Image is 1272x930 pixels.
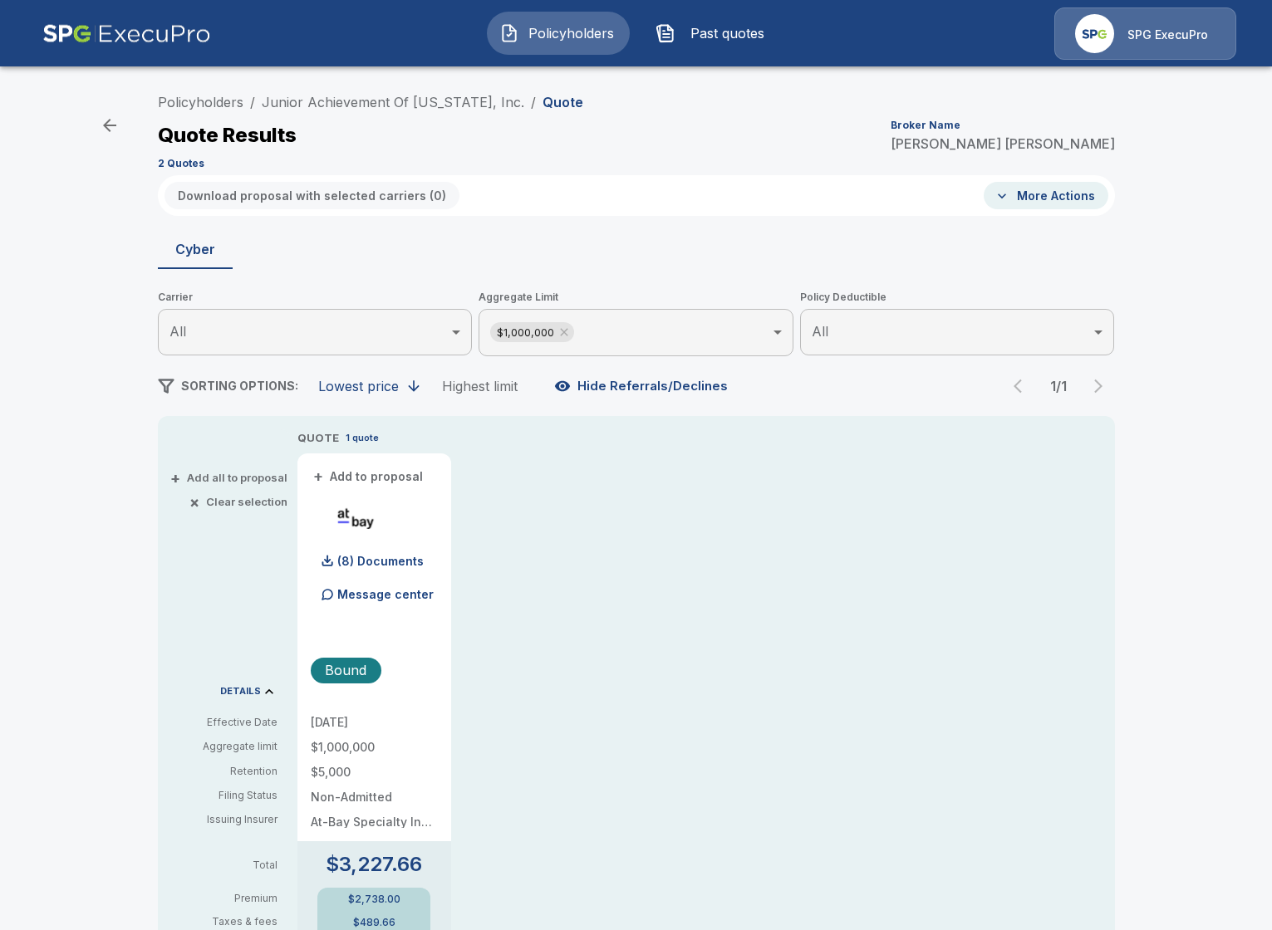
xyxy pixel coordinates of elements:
button: Policyholders IconPolicyholders [487,12,630,55]
button: Hide Referrals/Declines [551,370,734,402]
p: Non-Admitted [311,791,438,803]
p: SPG ExecuPro [1127,27,1208,43]
span: $1,000,000 [490,323,561,342]
img: Policyholders Icon [499,23,519,43]
p: (8) Documents [337,556,424,567]
li: / [250,92,255,112]
li: / [531,92,536,112]
p: Aggregate limit [171,739,277,754]
button: ×Clear selection [193,497,287,507]
span: SORTING OPTIONS: [181,379,298,393]
p: Taxes & fees [171,917,291,927]
p: At-Bay Specialty Insurance Company [311,816,438,828]
p: DETAILS [220,687,261,696]
div: Lowest price [318,378,399,394]
span: Policyholders [526,23,617,43]
p: $2,738.00 [348,894,400,904]
button: +Add all to proposal [174,472,287,483]
p: Retention [171,764,277,779]
span: Policy Deductible [800,289,1115,306]
button: Download proposal with selected carriers (0) [165,182,459,209]
p: Filing Status [171,788,277,803]
img: AA Logo [42,7,211,60]
button: Cyber [158,229,233,269]
button: Past quotes IconPast quotes [643,12,786,55]
p: Bound [325,660,366,680]
span: All [812,323,828,340]
img: atbaycybersurplus [317,507,395,531]
span: Carrier [158,289,473,306]
p: 1 / 1 [1042,379,1075,393]
span: × [189,497,199,507]
p: Quote [543,95,583,109]
p: $5,000 [311,766,438,778]
p: Issuing Insurer [171,812,277,827]
div: $1,000,000 [490,322,574,342]
p: [PERSON_NAME] [PERSON_NAME] [891,137,1115,150]
p: $1,000,000 [311,742,438,753]
span: + [313,471,323,482]
p: 1 quote [346,431,379,445]
p: Premium [171,893,291,903]
p: 2 Quotes [158,159,204,169]
p: QUOTE [297,430,339,447]
a: Policyholders [158,94,243,110]
p: $3,227.66 [326,854,422,874]
p: Broker Name [891,120,960,130]
p: $489.66 [353,918,395,928]
span: Past quotes [682,23,774,43]
a: Agency IconSPG ExecuPro [1054,7,1236,60]
p: Message center [337,585,434,603]
p: [DATE] [311,717,438,728]
span: All [169,323,186,340]
a: Junior Achievement Of [US_STATE], Inc. [262,94,524,110]
p: Quote Results [158,125,297,145]
button: +Add to proposal [311,467,427,486]
span: Aggregate Limit [479,289,793,306]
button: More Actions [984,182,1108,209]
p: Effective Date [171,715,277,730]
div: Highest limit [442,378,518,394]
nav: breadcrumb [158,92,583,112]
p: Total [171,860,291,870]
img: Past quotes Icon [656,23,675,43]
span: + [170,472,180,483]
img: Agency Icon [1075,14,1114,53]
